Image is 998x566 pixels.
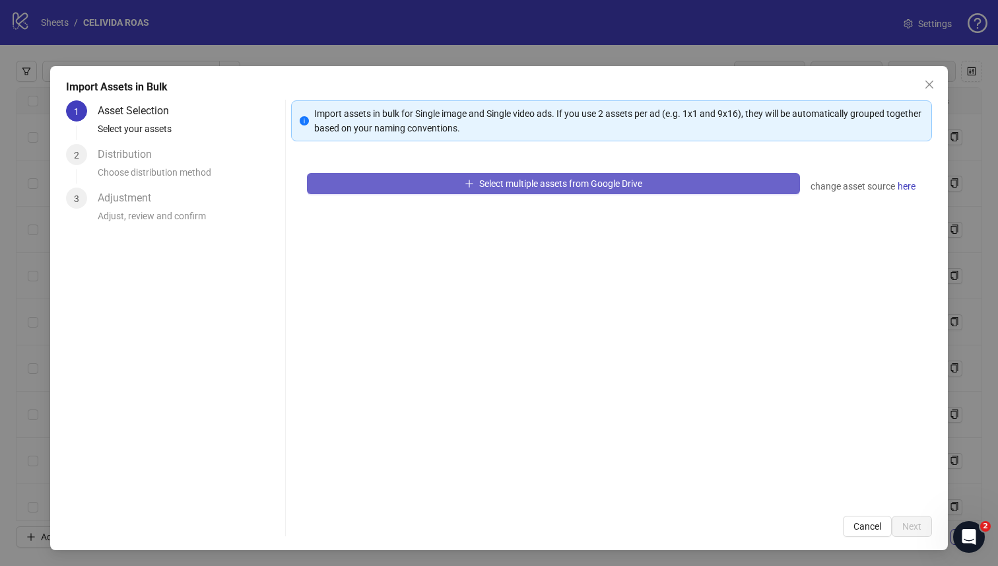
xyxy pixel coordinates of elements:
[74,194,79,204] span: 3
[853,521,881,532] span: Cancel
[66,79,933,95] div: Import Assets in Bulk
[98,144,162,165] div: Distribution
[897,178,916,194] a: here
[811,178,916,194] div: change asset source
[980,521,991,532] span: 2
[892,516,932,537] button: Next
[98,188,162,209] div: Adjustment
[924,79,935,90] span: close
[74,150,79,160] span: 2
[479,178,642,189] span: Select multiple assets from Google Drive
[98,209,280,231] div: Adjust, review and confirm
[300,116,309,125] span: info-circle
[307,173,801,194] button: Select multiple assets from Google Drive
[74,106,79,117] span: 1
[98,100,180,122] div: Asset Selection
[953,521,985,553] iframe: Intercom live chat
[465,179,474,188] span: plus
[919,74,940,95] button: Close
[843,516,892,537] button: Cancel
[898,179,915,194] span: here
[98,165,280,188] div: Choose distribution method
[98,122,280,144] div: Select your assets
[314,106,924,135] div: Import assets in bulk for Single image and Single video ads. If you use 2 assets per ad (e.g. 1x1...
